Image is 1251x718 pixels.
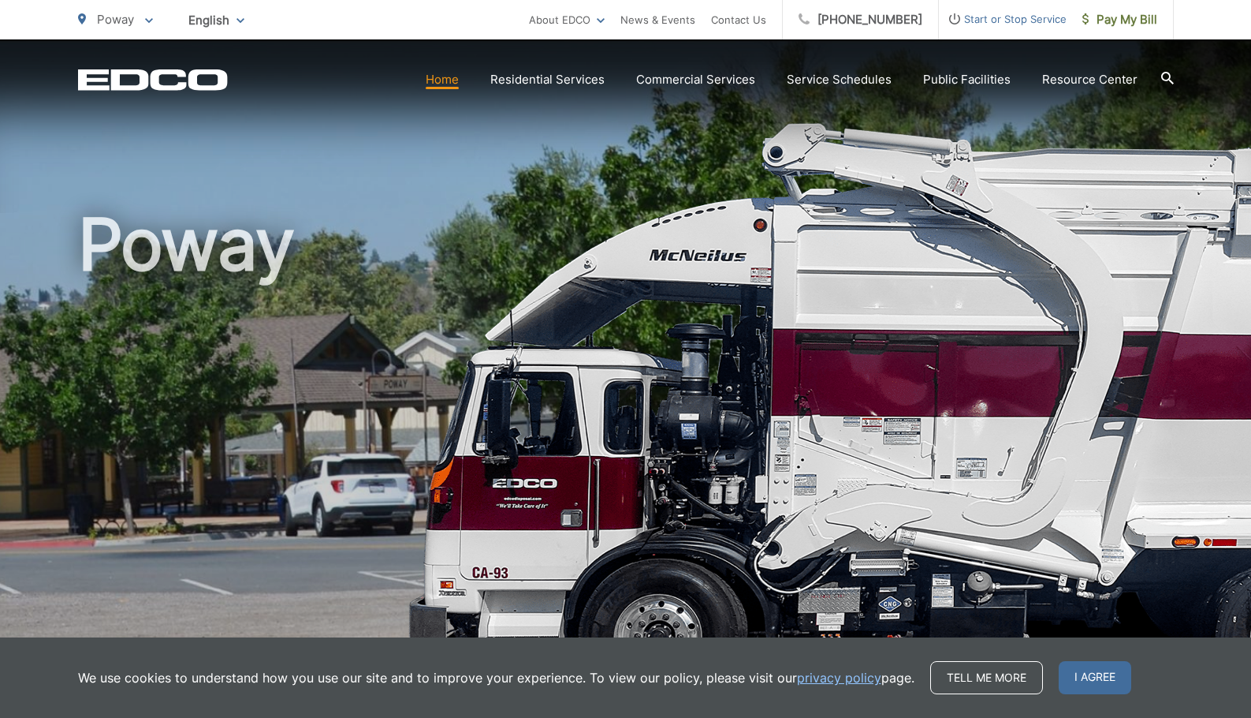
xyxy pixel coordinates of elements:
a: Service Schedules [787,70,892,89]
a: Resource Center [1042,70,1137,89]
a: Contact Us [711,10,766,29]
span: English [177,6,256,34]
a: Home [426,70,459,89]
a: Residential Services [490,70,605,89]
a: Public Facilities [923,70,1011,89]
a: EDCD logo. Return to the homepage. [78,69,228,91]
a: Commercial Services [636,70,755,89]
a: News & Events [620,10,695,29]
span: Poway [97,12,134,27]
p: We use cookies to understand how you use our site and to improve your experience. To view our pol... [78,668,914,687]
a: Tell me more [930,661,1043,694]
a: About EDCO [529,10,605,29]
span: Pay My Bill [1082,10,1157,29]
a: privacy policy [797,668,881,687]
span: I agree [1059,661,1131,694]
h1: Poway [78,205,1174,705]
